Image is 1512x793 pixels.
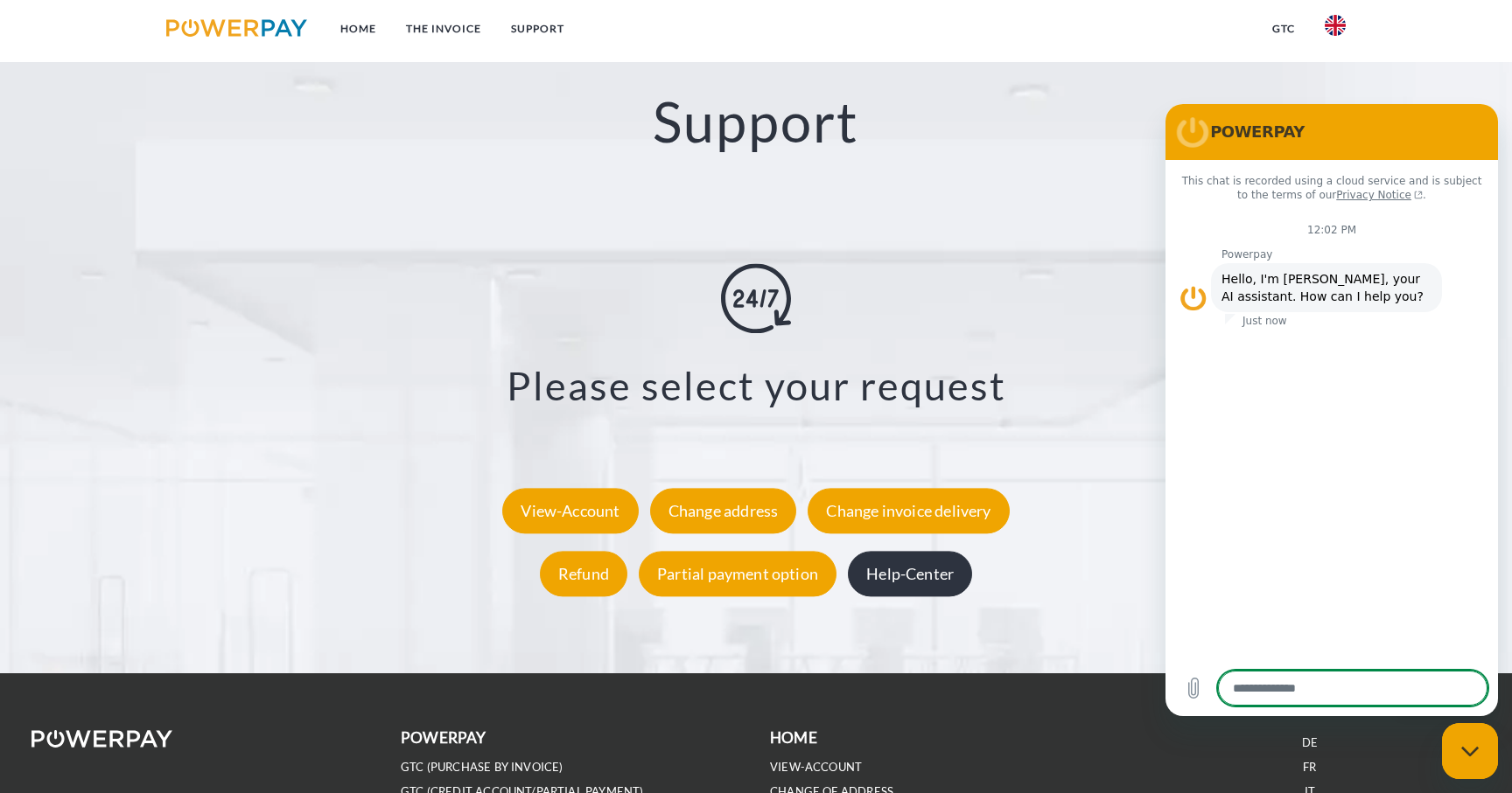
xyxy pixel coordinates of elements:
div: View-Account [502,488,638,533]
a: VIEW-ACCOUNT [770,760,862,775]
a: GTC (Purchase by invoice) [401,760,563,775]
img: logo-powerpay.svg [166,19,307,37]
a: Home [325,13,391,45]
h3: Please select your request [97,361,1414,410]
a: Change address [646,501,801,520]
a: Change invoice delivery [803,501,1013,520]
b: Home [770,728,817,747]
img: online-shopping.svg [721,263,791,333]
a: Refund [535,564,632,583]
a: View-Account [498,501,642,520]
a: Support [496,13,579,45]
a: GTC [1257,13,1310,45]
img: en [1325,15,1346,36]
a: Partial payment option [634,564,841,583]
div: Change invoice delivery [808,488,1009,533]
iframe: Button to launch messaging window, conversation in progress [1442,723,1498,779]
a: Help-Center [843,564,976,583]
a: FR [1303,760,1316,775]
img: logo-powerpay-white.svg [31,730,172,748]
h2: Support [75,87,1436,157]
iframe: Messaging window [1165,104,1498,716]
div: Partial payment option [639,551,836,596]
a: THE INVOICE [391,13,496,45]
div: Change address [650,488,797,533]
b: POWERPAY [401,728,486,747]
div: Help-Center [848,551,972,596]
div: Refund [540,551,627,596]
a: DE [1302,735,1318,750]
